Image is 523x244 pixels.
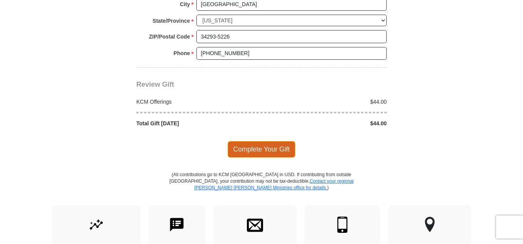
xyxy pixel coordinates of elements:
[132,98,262,106] div: KCM Offerings
[261,98,391,106] div: $44.00
[149,31,190,42] strong: ZIP/Postal Code
[169,217,185,233] img: text-to-give.svg
[153,15,190,26] strong: State/Province
[136,81,174,88] span: Review Gift
[247,217,263,233] img: envelope.svg
[88,217,104,233] img: give-by-stock.svg
[228,141,296,157] span: Complete Your Gift
[194,178,354,190] a: Contact your regional [PERSON_NAME] [PERSON_NAME] Ministries office for details.
[424,217,435,233] img: other-region
[174,48,190,59] strong: Phone
[334,217,350,233] img: mobile.svg
[169,172,354,205] p: (All contributions go to KCM [GEOGRAPHIC_DATA] in USD. If contributing from outside [GEOGRAPHIC_D...
[132,119,262,127] div: Total Gift [DATE]
[261,119,391,127] div: $44.00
